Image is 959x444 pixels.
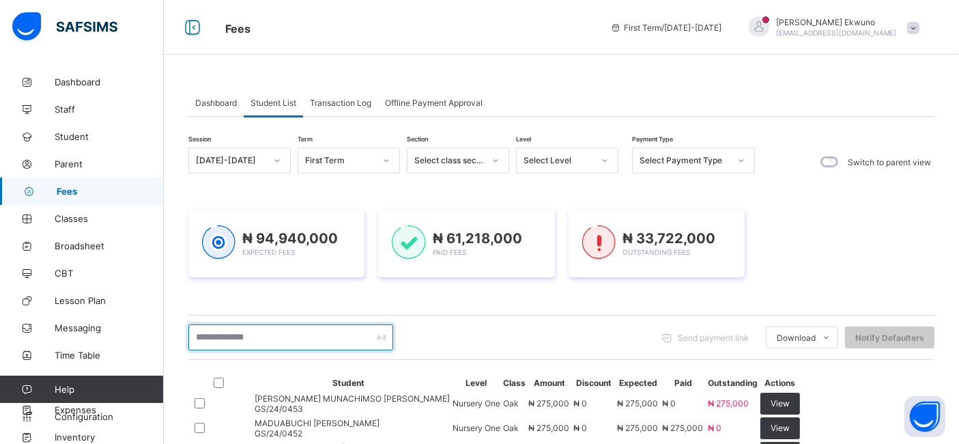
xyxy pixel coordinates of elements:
[855,333,924,343] span: Notify Defaulters
[528,423,569,433] span: ₦ 275,000
[777,333,816,343] span: Download
[502,375,526,391] th: Class
[247,375,450,391] th: Student
[708,423,721,433] span: ₦ 0
[188,135,211,143] span: Session
[55,131,164,142] span: Student
[414,156,484,166] div: Select class section
[55,158,164,169] span: Parent
[640,156,730,166] div: Select Payment Type
[55,240,164,251] span: Broadsheet
[55,268,164,279] span: CBT
[771,398,790,408] span: View
[57,186,164,197] span: Fees
[55,77,164,87] span: Dashboard
[305,156,375,166] div: First Term
[678,333,749,343] span: Send payment link
[433,230,522,247] span: ₦ 61,218,000
[610,23,721,33] span: session/term information
[251,98,296,108] span: Student List
[202,225,235,260] img: expected-1.03dd87d44185fb6c27cc9b2570c10499.svg
[453,398,500,408] span: Nursery One
[55,104,164,115] span: Staff
[622,230,715,247] span: ₦ 33,722,000
[617,423,658,433] span: ₦ 275,000
[196,156,266,166] div: [DATE]-[DATE]
[662,398,676,408] span: ₦ 0
[582,225,616,260] img: outstanding-1.146d663e52f09953f639664a84e30106.svg
[904,396,945,437] button: Open asap
[55,432,164,443] span: Inventory
[12,12,117,41] img: safsims
[385,98,483,108] span: Offline Payment Approval
[55,322,164,333] span: Messaging
[573,375,615,391] th: Discount
[255,428,302,439] span: GS/24/0452
[573,423,587,433] span: ₦ 0
[407,135,428,143] span: Section
[255,393,450,404] span: [PERSON_NAME] MUNACHIMSO [PERSON_NAME]
[528,375,571,391] th: Amount
[616,375,660,391] th: Expected
[255,404,303,414] span: GS/24/0453
[848,157,931,167] label: Switch to parent view
[310,98,371,108] span: Transaction Log
[524,156,593,166] div: Select Level
[55,384,163,395] span: Help
[298,135,313,143] span: Term
[55,213,164,224] span: Classes
[503,398,519,408] span: Oak
[516,135,531,143] span: Level
[195,98,237,108] span: Dashboard
[255,418,380,428] span: MADUABUCHI [PERSON_NAME]
[776,29,897,37] span: [EMAIL_ADDRESS][DOMAIN_NAME]
[707,375,758,391] th: Outstanding
[735,16,926,39] div: VivianEkwuno
[632,135,673,143] span: Payment Type
[433,248,466,256] span: Paid Fees
[771,423,790,433] span: View
[528,398,569,408] span: ₦ 275,000
[573,398,587,408] span: ₦ 0
[392,225,425,260] img: paid-1.3eb1404cbcb1d3b736510a26bbfa3ccb.svg
[760,375,801,391] th: Actions
[242,230,338,247] span: ₦ 94,940,000
[453,423,500,433] span: Nursery One
[617,398,658,408] span: ₦ 275,000
[661,375,706,391] th: Paid
[622,248,690,256] span: Outstanding Fees
[776,17,897,27] span: [PERSON_NAME] Ekwuno
[708,398,749,408] span: ₦ 275,000
[55,411,163,422] span: Configuration
[55,350,164,361] span: Time Table
[242,248,295,256] span: Expected Fees
[452,375,501,391] th: Level
[662,423,703,433] span: ₦ 275,000
[225,22,251,36] span: Fees
[503,423,519,433] span: Oak
[55,295,164,306] span: Lesson Plan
